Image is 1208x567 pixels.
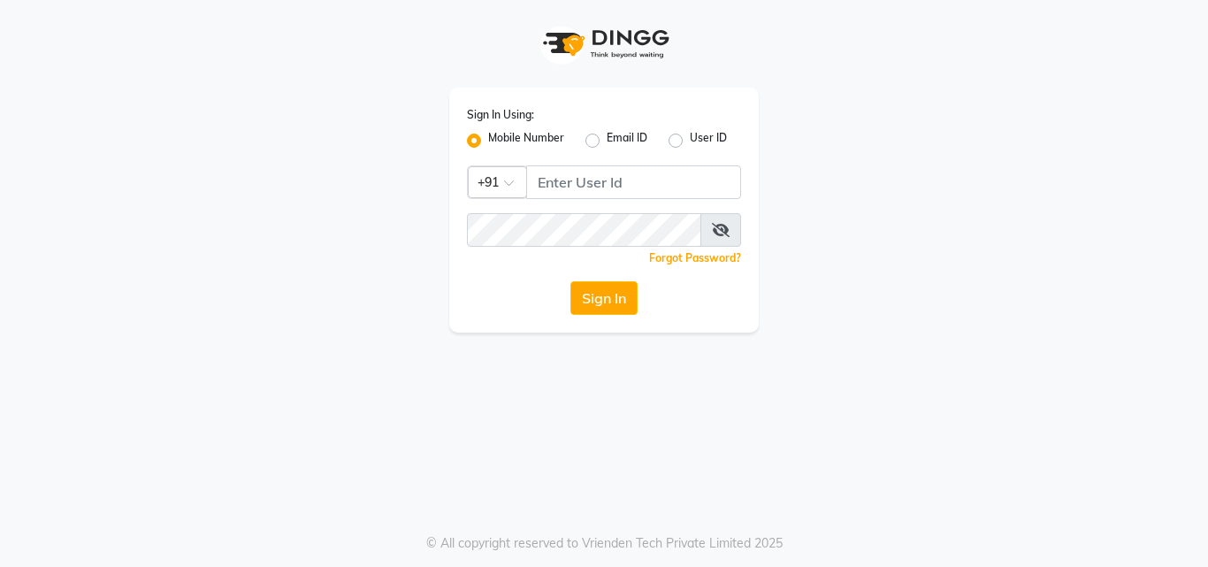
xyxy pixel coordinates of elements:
label: Mobile Number [488,130,564,151]
button: Sign In [570,281,638,315]
label: Email ID [607,130,647,151]
label: Sign In Using: [467,107,534,123]
input: Username [526,165,741,199]
a: Forgot Password? [649,251,741,264]
img: logo1.svg [533,18,675,70]
label: User ID [690,130,727,151]
input: Username [467,213,701,247]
